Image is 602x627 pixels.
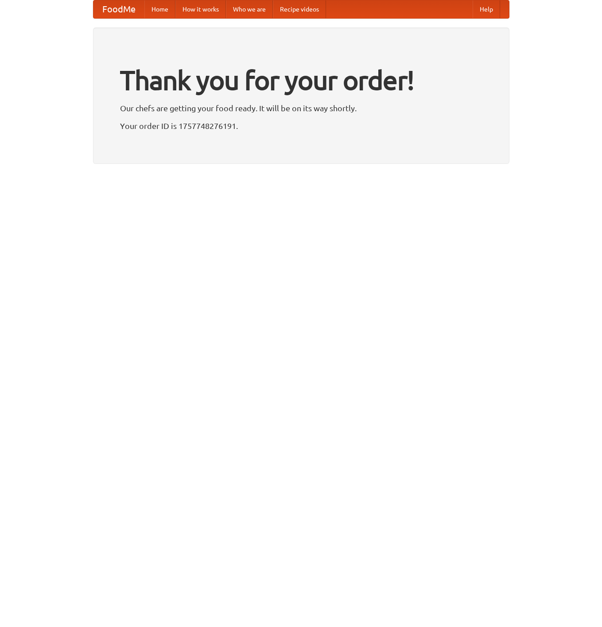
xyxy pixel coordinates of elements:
a: Home [144,0,175,18]
a: FoodMe [93,0,144,18]
a: Help [473,0,500,18]
p: Our chefs are getting your food ready. It will be on its way shortly. [120,101,482,115]
a: How it works [175,0,226,18]
a: Recipe videos [273,0,326,18]
h1: Thank you for your order! [120,59,482,101]
p: Your order ID is 1757748276191. [120,119,482,132]
a: Who we are [226,0,273,18]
